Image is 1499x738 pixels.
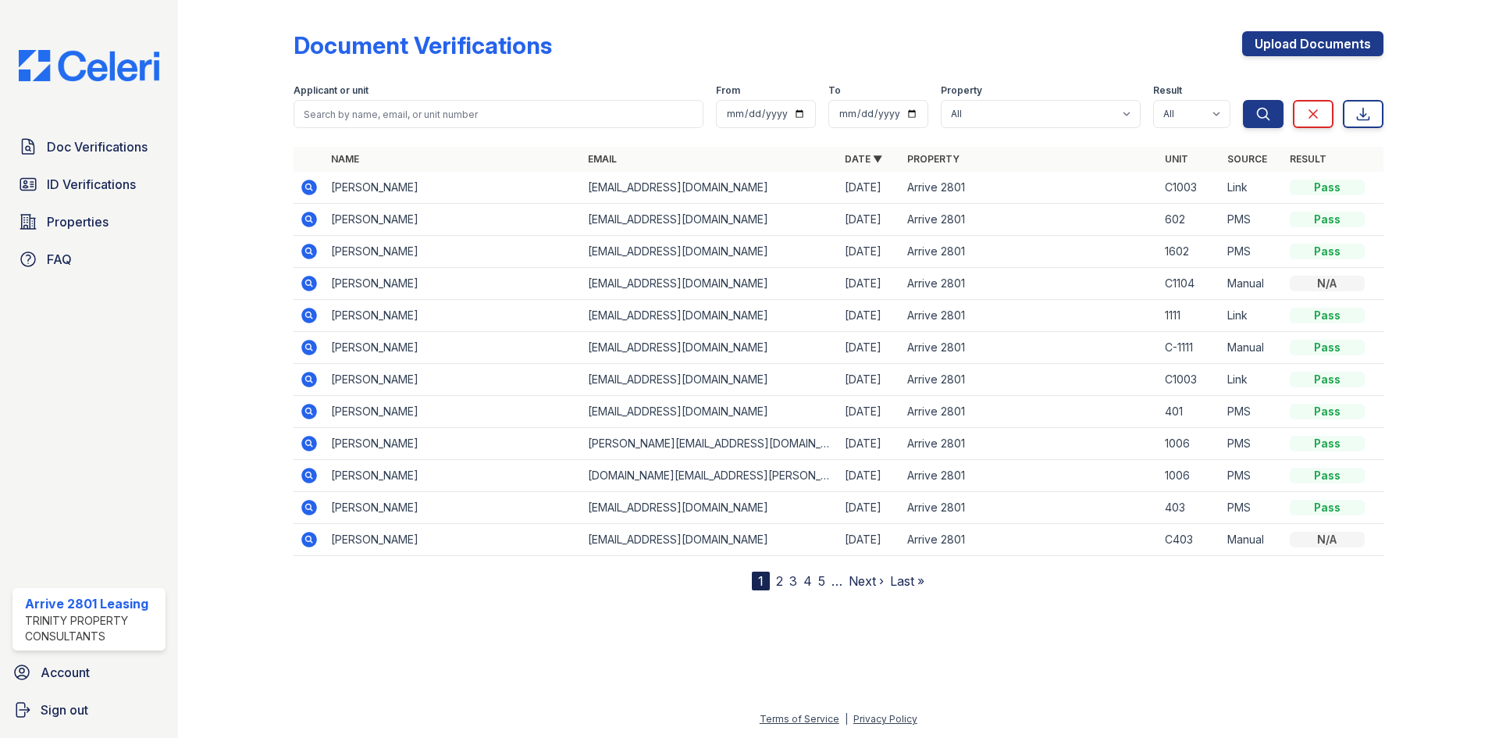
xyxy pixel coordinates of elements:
[325,524,582,556] td: [PERSON_NAME]
[752,572,770,590] div: 1
[12,244,166,275] a: FAQ
[845,153,882,165] a: Date ▼
[1159,364,1221,396] td: C1003
[901,396,1158,428] td: Arrive 2801
[901,428,1158,460] td: Arrive 2801
[1221,524,1284,556] td: Manual
[1159,204,1221,236] td: 602
[839,460,901,492] td: [DATE]
[941,84,982,97] label: Property
[1159,460,1221,492] td: 1006
[839,332,901,364] td: [DATE]
[325,300,582,332] td: [PERSON_NAME]
[1159,428,1221,460] td: 1006
[853,713,917,725] a: Privacy Policy
[325,460,582,492] td: [PERSON_NAME]
[582,300,839,332] td: [EMAIL_ADDRESS][DOMAIN_NAME]
[1290,404,1365,419] div: Pass
[839,428,901,460] td: [DATE]
[325,268,582,300] td: [PERSON_NAME]
[839,268,901,300] td: [DATE]
[582,172,839,204] td: [EMAIL_ADDRESS][DOMAIN_NAME]
[1159,524,1221,556] td: C403
[789,573,797,589] a: 3
[901,364,1158,396] td: Arrive 2801
[845,713,848,725] div: |
[325,492,582,524] td: [PERSON_NAME]
[6,657,172,688] a: Account
[716,84,740,97] label: From
[582,460,839,492] td: [DOMAIN_NAME][EMAIL_ADDRESS][PERSON_NAME][DOMAIN_NAME]
[760,713,839,725] a: Terms of Service
[1159,332,1221,364] td: C-1111
[1290,180,1365,195] div: Pass
[582,364,839,396] td: [EMAIL_ADDRESS][DOMAIN_NAME]
[1165,153,1188,165] a: Unit
[325,236,582,268] td: [PERSON_NAME]
[25,594,159,613] div: Arrive 2801 Leasing
[849,573,884,589] a: Next ›
[907,153,960,165] a: Property
[1290,436,1365,451] div: Pass
[818,573,825,589] a: 5
[47,250,72,269] span: FAQ
[582,492,839,524] td: [EMAIL_ADDRESS][DOMAIN_NAME]
[12,206,166,237] a: Properties
[839,524,901,556] td: [DATE]
[582,268,839,300] td: [EMAIL_ADDRESS][DOMAIN_NAME]
[828,84,841,97] label: To
[901,524,1158,556] td: Arrive 2801
[901,492,1158,524] td: Arrive 2801
[1153,84,1182,97] label: Result
[1221,428,1284,460] td: PMS
[1221,492,1284,524] td: PMS
[582,332,839,364] td: [EMAIL_ADDRESS][DOMAIN_NAME]
[901,204,1158,236] td: Arrive 2801
[6,50,172,81] img: CE_Logo_Blue-a8612792a0a2168367f1c8372b55b34899dd931a85d93a1a3d3e32e68fde9ad4.png
[831,572,842,590] span: …
[1290,468,1365,483] div: Pass
[588,153,617,165] a: Email
[325,428,582,460] td: [PERSON_NAME]
[1159,268,1221,300] td: C1104
[803,573,812,589] a: 4
[41,701,88,719] span: Sign out
[1221,364,1284,396] td: Link
[325,332,582,364] td: [PERSON_NAME]
[582,236,839,268] td: [EMAIL_ADDRESS][DOMAIN_NAME]
[1221,204,1284,236] td: PMS
[325,364,582,396] td: [PERSON_NAME]
[1159,300,1221,332] td: 1111
[582,524,839,556] td: [EMAIL_ADDRESS][DOMAIN_NAME]
[776,573,783,589] a: 2
[1159,172,1221,204] td: C1003
[1221,172,1284,204] td: Link
[6,694,172,726] a: Sign out
[1242,31,1383,56] a: Upload Documents
[1290,532,1365,547] div: N/A
[12,169,166,200] a: ID Verifications
[1290,276,1365,291] div: N/A
[1290,372,1365,387] div: Pass
[25,613,159,644] div: Trinity Property Consultants
[839,172,901,204] td: [DATE]
[1221,236,1284,268] td: PMS
[1221,460,1284,492] td: PMS
[47,175,136,194] span: ID Verifications
[839,492,901,524] td: [DATE]
[582,204,839,236] td: [EMAIL_ADDRESS][DOMAIN_NAME]
[12,131,166,162] a: Doc Verifications
[582,396,839,428] td: [EMAIL_ADDRESS][DOMAIN_NAME]
[890,573,924,589] a: Last »
[41,663,90,682] span: Account
[582,428,839,460] td: [PERSON_NAME][EMAIL_ADDRESS][DOMAIN_NAME]
[901,172,1158,204] td: Arrive 2801
[1290,308,1365,323] div: Pass
[839,236,901,268] td: [DATE]
[839,300,901,332] td: [DATE]
[839,364,901,396] td: [DATE]
[47,137,148,156] span: Doc Verifications
[325,396,582,428] td: [PERSON_NAME]
[901,268,1158,300] td: Arrive 2801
